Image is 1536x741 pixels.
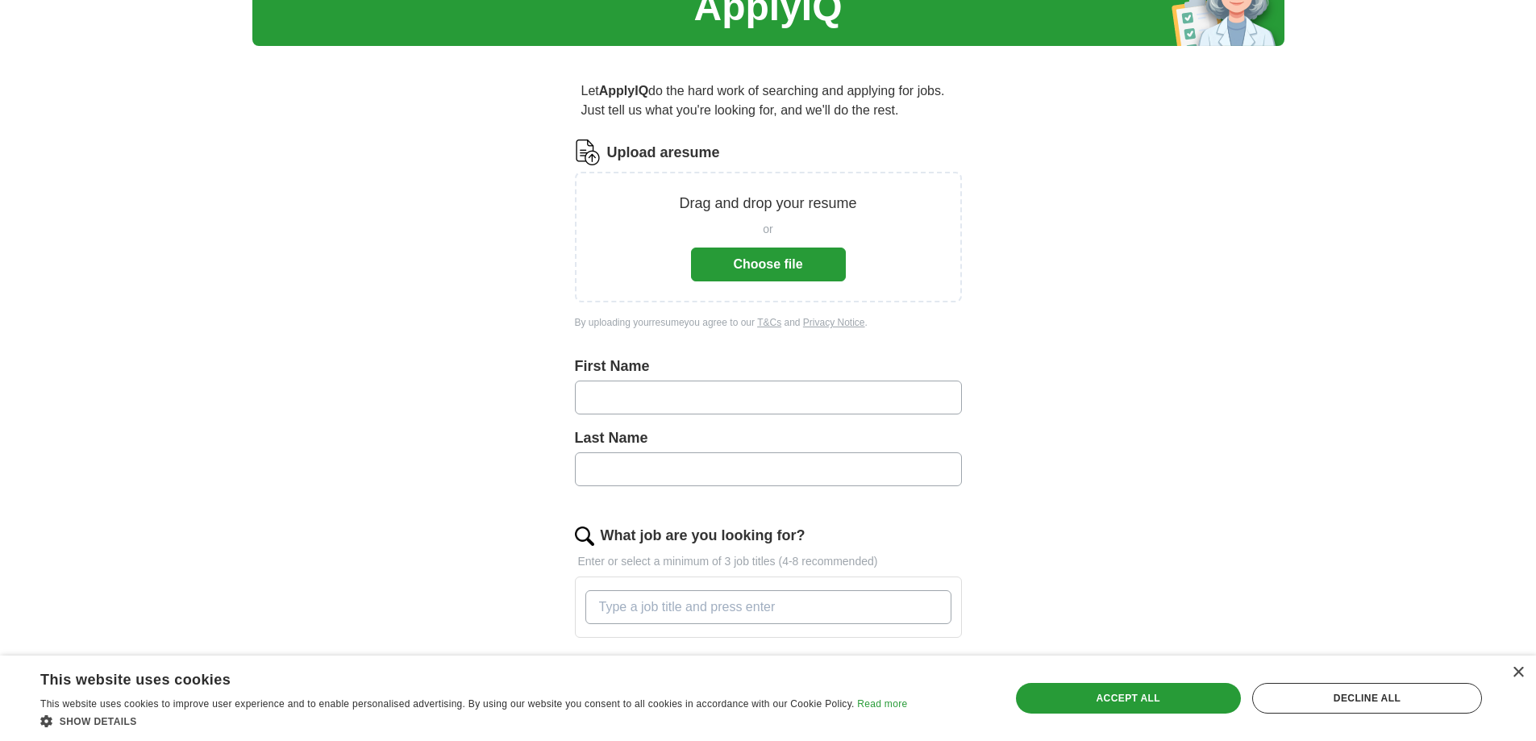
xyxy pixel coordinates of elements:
a: Privacy Notice [803,317,865,328]
div: Accept all [1016,683,1241,714]
strong: ApplyIQ [599,84,648,98]
input: Type a job title and press enter [585,590,951,624]
label: First Name [575,356,962,377]
p: Drag and drop your resume [679,193,856,214]
label: What job are you looking for? [601,525,805,547]
p: Enter or select a minimum of 3 job titles (4-8 recommended) [575,553,962,570]
div: Show details [40,713,907,729]
img: search.png [575,527,594,546]
a: Read more, opens a new window [857,698,907,710]
span: or [763,221,772,238]
img: CV Icon [575,139,601,165]
div: This website uses cookies [40,665,867,689]
div: By uploading your resume you agree to our and . [575,315,962,330]
span: This website uses cookies to improve user experience and to enable personalised advertising. By u... [40,698,855,710]
p: Let do the hard work of searching and applying for jobs. Just tell us what you're looking for, an... [575,75,962,127]
div: Close [1512,667,1524,679]
button: Choose file [691,248,846,281]
div: Decline all [1252,683,1482,714]
a: T&Cs [757,317,781,328]
label: Last Name [575,427,962,449]
span: Show details [60,716,137,727]
label: Upload a resume [607,142,720,164]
